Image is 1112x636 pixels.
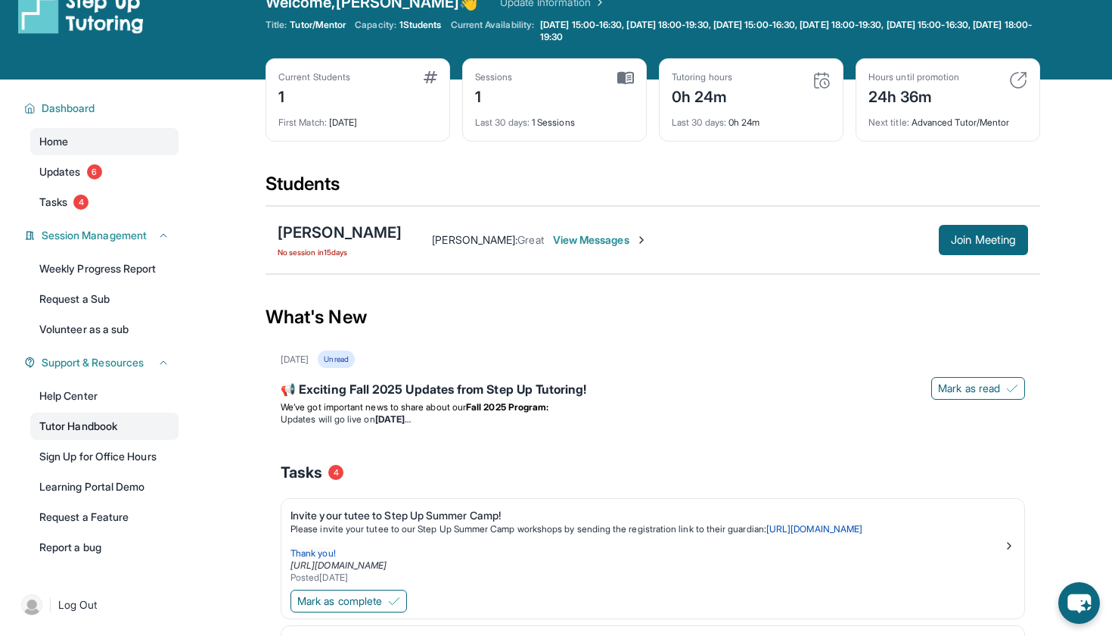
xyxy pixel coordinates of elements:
[30,316,179,343] a: Volunteer as a sub
[266,19,287,31] span: Title:
[635,234,648,246] img: Chevron-Right
[432,233,517,246] span: [PERSON_NAME] :
[424,71,437,83] img: card
[399,19,442,31] span: 1 Students
[475,117,530,128] span: Last 30 days :
[278,108,437,129] div: [DATE]
[388,595,400,607] img: Mark as complete
[1058,582,1100,624] button: chat-button
[36,228,169,243] button: Session Management
[39,134,68,149] span: Home
[266,172,1040,205] div: Students
[281,499,1024,587] a: Invite your tutee to Step Up Summer Camp!Please invite your tutee to our Step Up Summer Camp work...
[475,108,634,129] div: 1 Sessions
[30,473,179,500] a: Learning Portal Demo
[466,401,548,413] strong: Fall 2025 Program:
[42,228,147,243] span: Session Management
[868,108,1027,129] div: Advanced Tutor/Mentor
[278,83,350,108] div: 1
[30,413,179,440] a: Tutor Handbook
[30,128,179,155] a: Home
[290,560,387,571] a: [URL][DOMAIN_NAME]
[48,596,52,614] span: |
[281,413,1025,426] li: Updates will go live on
[290,508,1003,523] div: Invite your tutee to Step Up Summer Camp!
[1006,382,1018,394] img: Mark as read
[58,597,98,613] span: Log Out
[290,523,1003,535] p: Please invite your tutee to our Step Up Summer Camp workshops by sending the registration link to...
[290,547,336,559] span: Thank you!
[475,71,513,83] div: Sessions
[21,594,42,616] img: user-img
[540,19,1037,43] span: [DATE] 15:00-16:30, [DATE] 18:00-19:30, [DATE] 15:00-16:30, [DATE] 18:00-19:30, [DATE] 15:00-16:3...
[672,71,732,83] div: Tutoring hours
[297,594,382,609] span: Mark as complete
[278,246,402,258] span: No session in 15 days
[537,19,1040,43] a: [DATE] 15:00-16:30, [DATE] 18:00-19:30, [DATE] 15:00-16:30, [DATE] 18:00-19:30, [DATE] 15:00-16:3...
[672,83,732,108] div: 0h 24m
[451,19,534,43] span: Current Availability:
[328,465,343,480] span: 4
[938,381,1000,396] span: Mark as read
[812,71,831,89] img: card
[87,164,102,179] span: 6
[672,117,726,128] span: Last 30 days :
[30,285,179,313] a: Request a Sub
[30,382,179,410] a: Help Center
[30,158,179,185] a: Updates6
[553,232,648,248] span: View Messages
[36,355,169,370] button: Support & Resources
[266,284,1040,351] div: What's New
[290,590,407,613] button: Mark as complete
[868,83,959,108] div: 24h 36m
[39,164,81,179] span: Updates
[30,503,179,531] a: Request a Feature
[355,19,396,31] span: Capacity:
[30,255,179,282] a: Weekly Progress Report
[290,572,1003,584] div: Posted [DATE]
[290,19,346,31] span: Tutor/Mentor
[42,101,95,116] span: Dashboard
[931,377,1025,400] button: Mark as read
[672,108,831,129] div: 0h 24m
[1009,71,1027,89] img: card
[281,401,466,413] span: We’ve got important news to share about our
[939,225,1028,255] button: Join Meeting
[36,101,169,116] button: Dashboard
[42,355,144,370] span: Support & Resources
[766,523,862,535] a: [URL][DOMAIN_NAME]
[281,354,309,366] div: [DATE]
[951,235,1016,245] span: Join Meeting
[30,189,179,216] a: Tasks4
[868,117,909,128] span: Next title :
[281,462,322,483] span: Tasks
[281,380,1025,401] div: 📢 Exciting Fall 2025 Updates from Step Up Tutoring!
[318,351,354,368] div: Unread
[39,195,67,210] span: Tasks
[73,195,89,210] span: 4
[278,117,327,128] span: First Match :
[868,71,959,83] div: Hours until promotion
[15,588,179,622] a: |Log Out
[278,71,350,83] div: Current Students
[30,443,179,470] a: Sign Up for Office Hours
[375,413,411,425] strong: [DATE]
[475,83,513,108] div: 1
[517,233,543,246] span: Great
[617,71,634,85] img: card
[278,222,402,243] div: [PERSON_NAME]
[30,534,179,561] a: Report a bug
